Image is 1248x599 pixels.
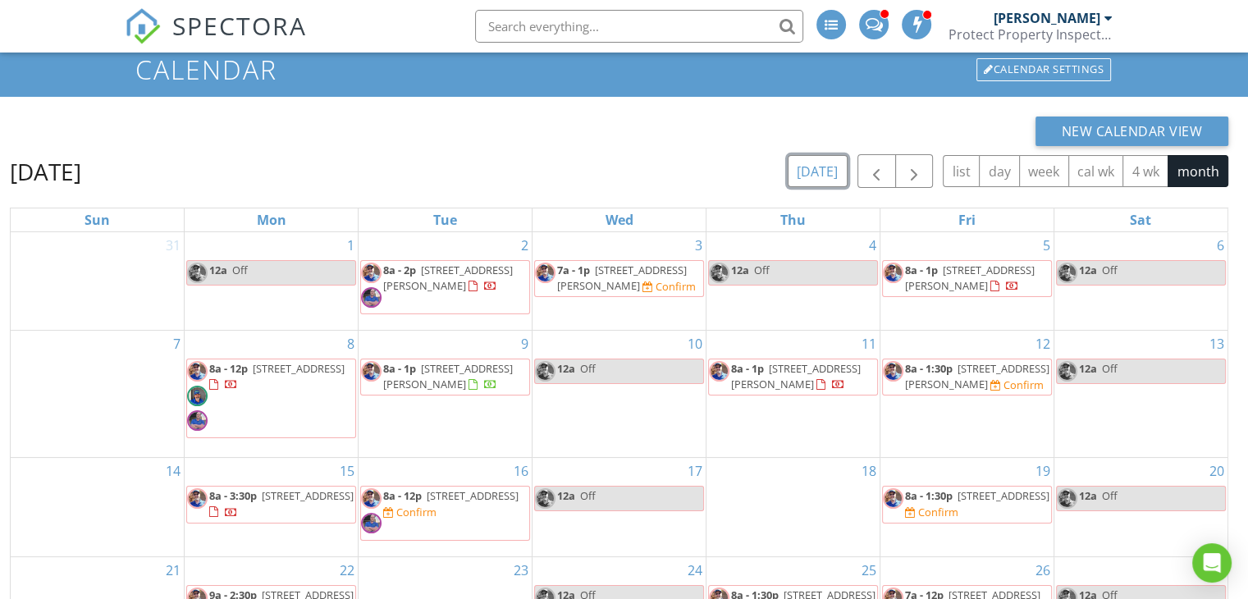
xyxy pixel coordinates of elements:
[949,26,1113,43] div: Protect Property Inspections
[905,361,953,376] span: 8a - 1:30p
[709,263,729,283] img: 20250308_135733.jpg
[1206,458,1227,484] a: Go to September 20, 2025
[170,331,184,357] a: Go to September 7, 2025
[895,154,934,188] button: Next month
[858,557,880,583] a: Go to September 25, 2025
[172,8,307,43] span: SPECTORA
[209,263,227,277] span: 12a
[1122,155,1168,187] button: 4 wk
[858,458,880,484] a: Go to September 18, 2025
[880,330,1054,457] td: Go to September 12, 2025
[905,263,1035,293] a: 8a - 1p [STREET_ADDRESS][PERSON_NAME]
[162,232,184,258] a: Go to August 31, 2025
[883,488,903,509] img: 20250308_135733.jpg
[1019,155,1069,187] button: week
[359,232,533,331] td: Go to September 2, 2025
[692,232,706,258] a: Go to September 3, 2025
[905,488,953,503] span: 8a - 1:30p
[955,208,979,231] a: Friday
[254,208,290,231] a: Monday
[396,505,437,519] div: Confirm
[361,287,382,308] img: 20250324_184036.jpg
[642,279,696,295] a: Confirm
[187,263,208,283] img: 20250308_135733.jpg
[209,361,248,376] span: 8a - 12p
[383,361,513,391] a: 8a - 1p [STREET_ADDRESS][PERSON_NAME]
[427,488,519,503] span: [STREET_ADDRESS]
[1206,331,1227,357] a: Go to September 13, 2025
[383,361,416,376] span: 8a - 1p
[1102,361,1118,376] span: Off
[125,22,307,57] a: SPECTORA
[81,208,113,231] a: Sunday
[262,488,354,503] span: [STREET_ADDRESS]
[534,260,704,297] a: 7a - 1p [STREET_ADDRESS][PERSON_NAME] Confirm
[684,557,706,583] a: Go to September 24, 2025
[706,458,880,556] td: Go to September 18, 2025
[535,361,555,382] img: 20250308_135733.jpg
[557,263,687,293] a: 7a - 1p [STREET_ADDRESS][PERSON_NAME]
[557,263,687,293] span: [STREET_ADDRESS][PERSON_NAME]
[187,488,208,509] img: 20250308_135733.jpg
[975,57,1113,83] a: Calendar Settings
[518,331,532,357] a: Go to September 9, 2025
[336,557,358,583] a: Go to September 22, 2025
[336,458,358,484] a: Go to September 15, 2025
[1057,263,1077,283] img: 20250308_135733.jpg
[994,10,1100,26] div: [PERSON_NAME]
[510,557,532,583] a: Go to September 23, 2025
[1168,155,1228,187] button: month
[1054,232,1227,331] td: Go to September 6, 2025
[905,505,958,520] a: Confirm
[905,488,1049,503] a: 8a - 1:30p [STREET_ADDRESS]
[557,361,575,376] span: 12a
[731,263,749,277] span: 12a
[1054,330,1227,457] td: Go to September 13, 2025
[535,488,555,509] img: 20250308_135733.jpg
[1127,208,1154,231] a: Saturday
[777,208,809,231] a: Thursday
[1079,263,1097,277] span: 12a
[557,263,590,277] span: 7a - 1p
[125,8,161,44] img: The Best Home Inspection Software - Spectora
[162,458,184,484] a: Go to September 14, 2025
[1040,232,1054,258] a: Go to September 5, 2025
[359,330,533,457] td: Go to September 9, 2025
[162,557,184,583] a: Go to September 21, 2025
[383,505,437,520] a: Confirm
[979,155,1020,187] button: day
[1192,543,1232,583] div: Open Intercom Messenger
[11,330,185,457] td: Go to September 7, 2025
[601,208,636,231] a: Wednesday
[905,263,938,277] span: 8a - 1p
[684,458,706,484] a: Go to September 17, 2025
[253,361,345,376] span: [STREET_ADDRESS]
[185,232,359,331] td: Go to September 1, 2025
[1003,378,1044,391] div: Confirm
[880,458,1054,556] td: Go to September 19, 2025
[533,458,706,556] td: Go to September 17, 2025
[731,361,764,376] span: 8a - 1p
[684,331,706,357] a: Go to September 10, 2025
[580,361,596,376] span: Off
[11,232,185,331] td: Go to August 31, 2025
[186,359,356,438] a: 8a - 12p [STREET_ADDRESS]
[656,280,696,293] div: Confirm
[1057,488,1077,509] img: 20250308_135733.jpg
[943,155,980,187] button: list
[185,458,359,556] td: Go to September 15, 2025
[1035,117,1229,146] button: New Calendar View
[383,488,519,503] a: 8a - 12p [STREET_ADDRESS]
[883,361,903,382] img: 20250308_135733.jpg
[990,377,1044,393] a: Confirm
[1032,331,1054,357] a: Go to September 12, 2025
[344,232,358,258] a: Go to September 1, 2025
[361,513,382,533] img: 20250324_184036.jpg
[905,361,1049,391] span: [STREET_ADDRESS][PERSON_NAME]
[430,208,460,231] a: Tuesday
[533,330,706,457] td: Go to September 10, 2025
[1054,458,1227,556] td: Go to September 20, 2025
[858,331,880,357] a: Go to September 11, 2025
[788,155,848,187] button: [DATE]
[1057,361,1077,382] img: 20250308_135733.jpg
